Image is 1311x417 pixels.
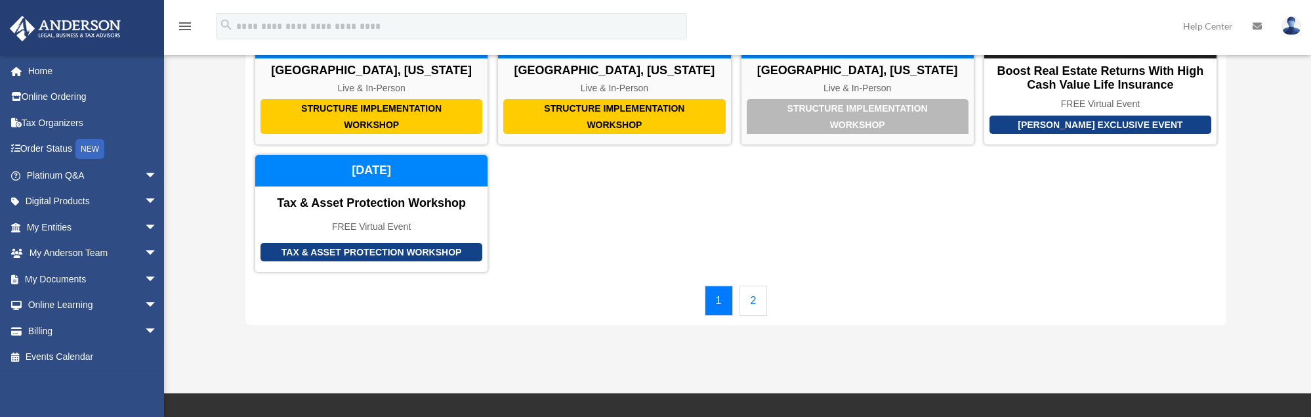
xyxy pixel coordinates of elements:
[255,26,488,145] a: Structure Implementation Workshop [GEOGRAPHIC_DATA], [US_STATE] Live & In-Person [DATE]-[DATE]
[984,64,1217,93] div: Boost Real Estate Returns with High Cash Value Life Insurance
[984,99,1217,110] div: FREE Virtual Event
[741,26,974,145] a: Structure Implementation Workshop [GEOGRAPHIC_DATA], [US_STATE] Live & In-Person [DATE]-[DATE]
[177,18,193,34] i: menu
[255,64,488,78] div: [GEOGRAPHIC_DATA], [US_STATE]
[9,84,177,110] a: Online Ordering
[9,318,177,344] a: Billingarrow_drop_down
[255,154,488,273] a: Tax & Asset Protection Workshop Tax & Asset Protection Workshop FREE Virtual Event [DATE]
[741,64,974,78] div: [GEOGRAPHIC_DATA], [US_STATE]
[9,214,177,240] a: My Entitiesarrow_drop_down
[739,286,768,316] a: 2
[177,23,193,34] a: menu
[498,83,730,94] div: Live & In-Person
[9,136,177,163] a: Order StatusNEW
[6,16,125,41] img: Anderson Advisors Platinum Portal
[144,188,171,215] span: arrow_drop_down
[9,188,177,215] a: Digital Productsarrow_drop_down
[255,83,488,94] div: Live & In-Person
[255,221,488,232] div: FREE Virtual Event
[497,26,731,145] a: Structure Implementation Workshop [GEOGRAPHIC_DATA], [US_STATE] Live & In-Person [DATE]-[DATE]
[9,110,177,136] a: Tax Organizers
[9,58,177,84] a: Home
[144,266,171,293] span: arrow_drop_down
[9,292,177,318] a: Online Learningarrow_drop_down
[260,99,482,134] div: Structure Implementation Workshop
[260,243,482,262] div: Tax & Asset Protection Workshop
[741,83,974,94] div: Live & In-Person
[984,26,1217,145] a: [PERSON_NAME] Exclusive Event Boost Real Estate Returns with High Cash Value Life Insurance FREE ...
[1281,16,1301,35] img: User Pic
[989,116,1211,135] div: [PERSON_NAME] Exclusive Event
[75,139,104,159] div: NEW
[219,18,234,32] i: search
[144,162,171,189] span: arrow_drop_down
[9,266,177,292] a: My Documentsarrow_drop_down
[705,286,733,316] a: 1
[9,240,177,267] a: My Anderson Teamarrow_drop_down
[747,99,968,134] div: Structure Implementation Workshop
[144,214,171,241] span: arrow_drop_down
[9,344,171,370] a: Events Calendar
[255,196,488,211] div: Tax & Asset Protection Workshop
[255,155,488,187] div: [DATE]
[503,99,725,134] div: Structure Implementation Workshop
[144,318,171,345] span: arrow_drop_down
[9,162,177,188] a: Platinum Q&Aarrow_drop_down
[498,64,730,78] div: [GEOGRAPHIC_DATA], [US_STATE]
[144,292,171,319] span: arrow_drop_down
[144,240,171,267] span: arrow_drop_down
